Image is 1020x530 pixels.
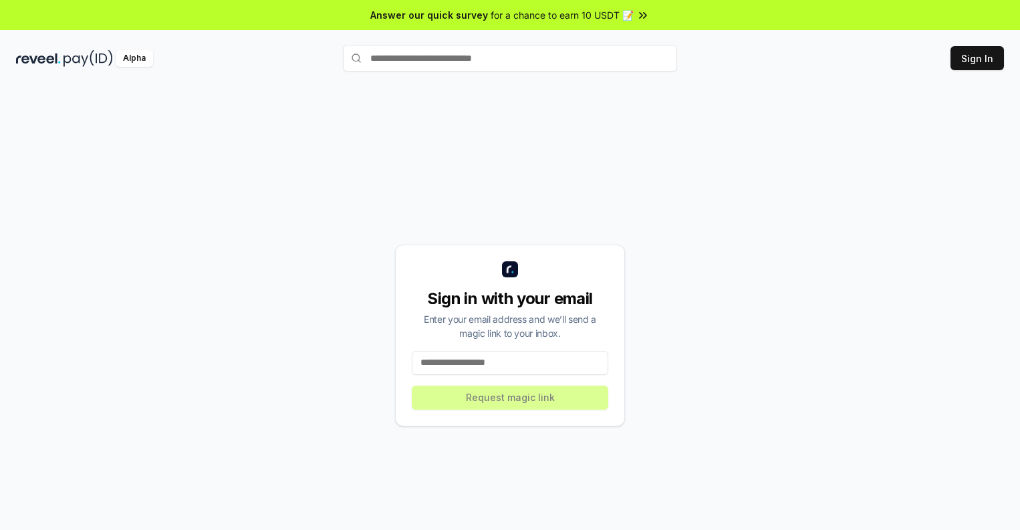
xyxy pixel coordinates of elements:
[16,50,61,67] img: reveel_dark
[412,288,608,309] div: Sign in with your email
[491,8,634,22] span: for a chance to earn 10 USDT 📝
[950,46,1004,70] button: Sign In
[63,50,113,67] img: pay_id
[412,312,608,340] div: Enter your email address and we’ll send a magic link to your inbox.
[116,50,153,67] div: Alpha
[502,261,518,277] img: logo_small
[370,8,488,22] span: Answer our quick survey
